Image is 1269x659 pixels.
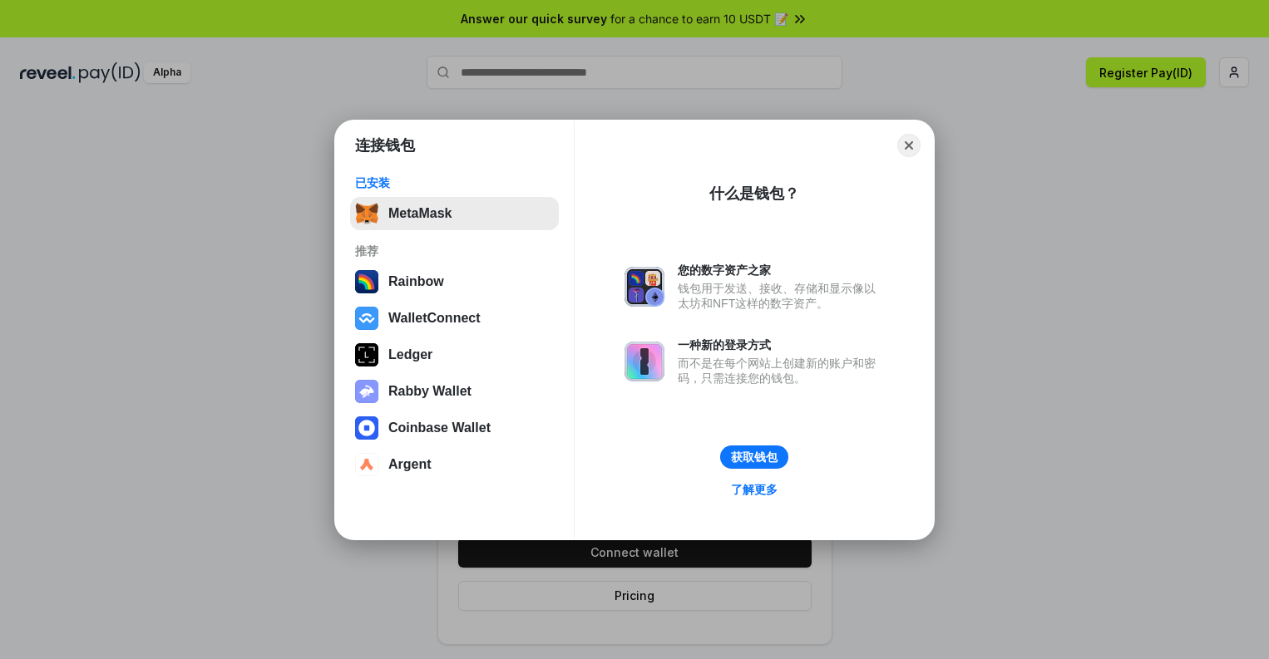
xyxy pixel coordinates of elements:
button: Rainbow [350,265,559,298]
button: 获取钱包 [720,445,788,469]
button: WalletConnect [350,302,559,335]
div: Rabby Wallet [388,384,472,399]
button: Ledger [350,338,559,371]
div: WalletConnect [388,311,481,326]
img: svg+xml,%3Csvg%20width%3D%2228%22%20height%3D%2228%22%20viewBox%3D%220%200%2028%2028%22%20fill%3D... [355,416,378,440]
div: 获取钱包 [731,450,778,465]
div: Rainbow [388,274,444,289]
img: svg+xml,%3Csvg%20xmlns%3D%22http%3A%2F%2Fwww.w3.org%2F2000%2Fsvg%22%20width%3D%2228%22%20height%3... [355,343,378,366]
img: svg+xml,%3Csvg%20width%3D%22120%22%20height%3D%22120%22%20viewBox%3D%220%200%20120%20120%22%20fil... [355,270,378,293]
div: Coinbase Wallet [388,420,491,435]
button: Argent [350,448,559,481]
div: 您的数字资产之家 [678,263,884,278]
div: 什么是钱包？ [709,184,799,204]
img: svg+xml,%3Csvg%20width%3D%2228%22%20height%3D%2228%22%20viewBox%3D%220%200%2028%2028%22%20fill%3D... [355,453,378,476]
img: svg+xml,%3Csvg%20width%3D%2228%22%20height%3D%2228%22%20viewBox%3D%220%200%2028%2028%22%20fill%3D... [355,307,378,330]
div: 已安装 [355,175,554,190]
div: MetaMask [388,206,452,221]
div: 推荐 [355,243,554,258]
div: 一种新的登录方式 [678,337,884,352]
img: svg+xml,%3Csvg%20fill%3D%22none%22%20height%3D%2233%22%20viewBox%3D%220%200%2035%2033%22%20width%... [355,202,378,225]
div: 而不是在每个网站上创建新的账户和密码，只需连接您的钱包。 [678,356,884,386]
div: Ledger [388,347,432,362]
button: MetaMask [350,197,559,230]
a: 了解更多 [721,479,788,500]
button: Coinbase Wallet [350,411,559,445]
div: 钱包用于发送、接收、存储和显示像以太坊和NFT这样的数字资产。 [678,281,884,311]
img: svg+xml,%3Csvg%20xmlns%3D%22http%3A%2F%2Fwww.w3.org%2F2000%2Fsvg%22%20fill%3D%22none%22%20viewBox... [625,342,664,381]
h1: 连接钱包 [355,135,415,155]
img: svg+xml,%3Csvg%20xmlns%3D%22http%3A%2F%2Fwww.w3.org%2F2000%2Fsvg%22%20fill%3D%22none%22%20viewBox... [625,267,664,307]
button: Rabby Wallet [350,375,559,408]
div: Argent [388,457,432,472]
button: Close [897,134,921,157]
img: svg+xml,%3Csvg%20xmlns%3D%22http%3A%2F%2Fwww.w3.org%2F2000%2Fsvg%22%20fill%3D%22none%22%20viewBox... [355,380,378,403]
div: 了解更多 [731,482,778,497]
